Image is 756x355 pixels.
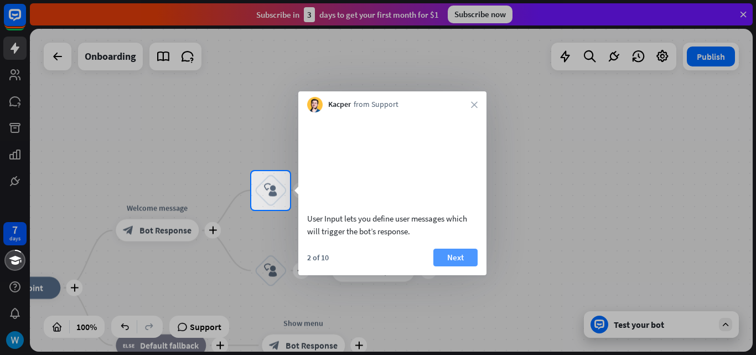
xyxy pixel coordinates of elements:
[264,184,277,197] i: block_user_input
[307,212,478,238] div: User Input lets you define user messages which will trigger the bot’s response.
[433,249,478,266] button: Next
[471,101,478,108] i: close
[307,253,329,263] div: 2 of 10
[354,99,398,110] span: from Support
[328,99,351,110] span: Kacper
[9,4,42,38] button: Open LiveChat chat widget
